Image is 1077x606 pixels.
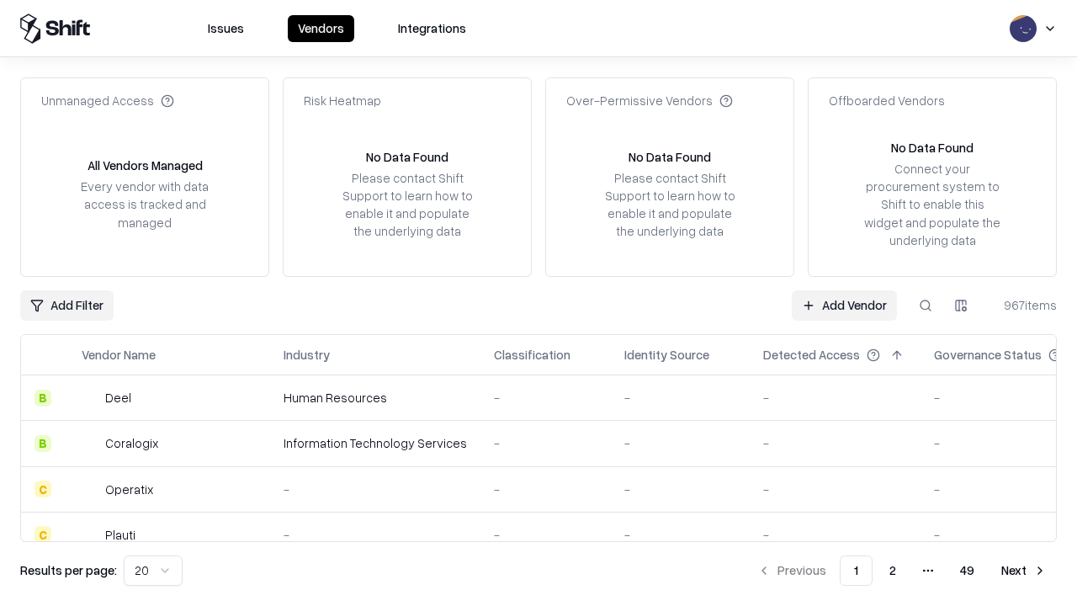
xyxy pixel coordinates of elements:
[34,481,51,497] div: C
[763,481,907,498] div: -
[284,389,467,407] div: Human Resources
[876,555,910,586] button: 2
[600,169,740,241] div: Please contact Shift Support to learn how to enable it and populate the underlying data
[288,15,354,42] button: Vendors
[388,15,476,42] button: Integrations
[947,555,988,586] button: 49
[82,481,98,497] img: Operatix
[829,92,945,109] div: Offboarded Vendors
[991,555,1057,586] button: Next
[792,290,897,321] a: Add Vendor
[989,296,1057,314] div: 967 items
[494,481,597,498] div: -
[840,555,873,586] button: 1
[284,434,467,452] div: Information Technology Services
[284,481,467,498] div: -
[494,526,597,544] div: -
[105,434,158,452] div: Coralogix
[763,346,860,364] div: Detected Access
[198,15,254,42] button: Issues
[763,389,907,407] div: -
[891,139,974,157] div: No Data Found
[624,346,709,364] div: Identity Source
[105,526,135,544] div: Plauti
[82,346,156,364] div: Vendor Name
[41,92,174,109] div: Unmanaged Access
[105,389,131,407] div: Deel
[494,346,570,364] div: Classification
[629,148,711,166] div: No Data Found
[494,389,597,407] div: -
[34,435,51,452] div: B
[284,526,467,544] div: -
[366,148,448,166] div: No Data Found
[82,526,98,543] img: Plauti
[763,434,907,452] div: -
[34,526,51,543] div: C
[34,390,51,407] div: B
[934,346,1042,364] div: Governance Status
[624,526,736,544] div: -
[624,481,736,498] div: -
[337,169,477,241] div: Please contact Shift Support to learn how to enable it and populate the underlying data
[284,346,330,364] div: Industry
[304,92,381,109] div: Risk Heatmap
[624,389,736,407] div: -
[494,434,597,452] div: -
[20,290,114,321] button: Add Filter
[566,92,733,109] div: Over-Permissive Vendors
[624,434,736,452] div: -
[763,526,907,544] div: -
[75,178,215,231] div: Every vendor with data access is tracked and managed
[862,160,1002,249] div: Connect your procurement system to Shift to enable this widget and populate the underlying data
[747,555,1057,586] nav: pagination
[88,157,203,174] div: All Vendors Managed
[82,390,98,407] img: Deel
[20,561,117,579] p: Results per page:
[105,481,153,498] div: Operatix
[82,435,98,452] img: Coralogix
